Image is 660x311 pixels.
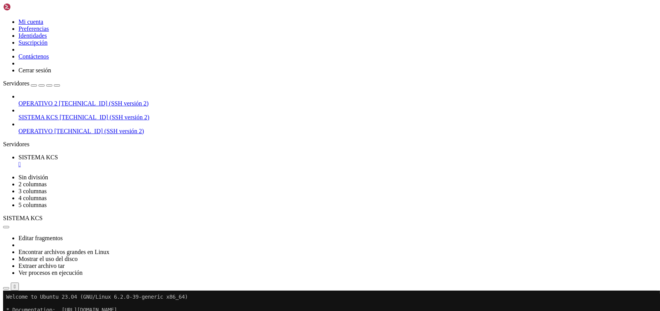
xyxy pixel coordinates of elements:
[3,141,29,147] font: Servidores
[3,3,47,11] img: Concha
[11,283,19,291] button: 
[18,161,21,167] font: 
[3,16,560,23] x-row: * Documentation: [URL][DOMAIN_NAME]
[18,263,65,269] font: Extraer archivo tar
[18,107,657,121] li: SISTEMA KCS [TECHNICAL_ID] (SSH versión 2)
[3,140,560,147] x-row: New release '24.04.3 LTS' available.
[14,284,16,289] font: 
[18,39,48,46] a: Suscripción
[18,235,63,241] font: Editar fragmentos
[60,114,149,120] font: [TECHNICAL_ID] (SSH versión 2)
[18,188,47,194] font: 3 columnas
[18,128,657,135] a: OPERATIVO [TECHNICAL_ID] (SSH versión 2)
[65,173,68,179] span: ~
[3,62,560,69] x-row: Usage of /: 21.7% of 77.39GB Users logged in: 0
[18,154,58,161] font: SISTEMA KCS
[18,195,47,201] font: 4 columnas
[3,75,560,82] x-row: Swap usage: 0%
[18,128,53,134] font: OPERATIVO
[3,215,43,221] font: SISTEMA KCS
[18,100,657,107] a: OPERATIVO 2 [TECHNICAL_ID] (SSH versión 2)
[18,53,49,60] a: Contáctenos
[3,55,560,62] x-row: System load: 0.0 Processes: 175
[3,42,560,49] x-row: System information as of [DATE]
[18,256,78,262] font: Mostrar el uso del disco
[3,29,560,36] x-row: * Support: [URL][DOMAIN_NAME]
[3,121,560,127] x-row: For upgrade information, please visit:
[18,249,109,255] font: Encontrar archivos grandes en Linux
[18,67,51,74] font: Cerrar sesión
[18,154,657,168] a: SISTEMA KCS
[18,202,47,208] font: 5 columnas
[59,100,149,107] font: [TECHNICAL_ID] (SSH versión 2)
[18,32,47,39] a: Identidades
[18,93,657,107] li: OPERATIVO 2 [TECHNICAL_ID] (SSH versión 2)
[3,127,560,134] x-row: [URL][DOMAIN_NAME]
[3,80,29,87] font: Servidores
[3,167,560,173] x-row: Last login: [DATE] from [TECHNICAL_ID]
[3,147,560,154] x-row: Run 'do-release-upgrade' to upgrade to it.
[3,114,560,121] x-row: Your Ubuntu release is not supported anymore.
[18,25,49,32] a: Preferencias
[18,269,83,276] font: Ver procesos en ejecución
[3,3,560,10] x-row: Welcome to Ubuntu 23.04 (GNU/Linux 6.2.0-39-generic x86_64)
[3,69,560,75] x-row: Memory usage: 66% IPv4 address for ens3: [TECHNICAL_ID]
[18,100,57,107] font: OPERATIVO 2
[18,114,58,120] font: SISTEMA KCS
[18,18,43,25] a: Mi cuenta
[54,128,144,134] font: [TECHNICAL_ID] (SSH versión 2)
[78,173,81,180] div: (23, 26)
[18,181,47,187] font: 2 columnas
[3,80,60,87] a: Servidores
[18,174,48,181] font: Sin división
[3,173,560,180] x-row: : $
[3,173,62,179] span: ubuntu@vps-08acaf7e
[3,95,560,101] x-row: 1 update can be applied immediately.
[18,114,657,121] a: SISTEMA KCS [TECHNICAL_ID] (SSH versión 2)
[18,161,657,168] a: 
[3,101,560,108] x-row: To see these additional updates run: apt list --upgradable
[18,121,657,135] li: OPERATIVO [TECHNICAL_ID] (SSH versión 2)
[3,23,560,29] x-row: * Management: [URL][DOMAIN_NAME]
